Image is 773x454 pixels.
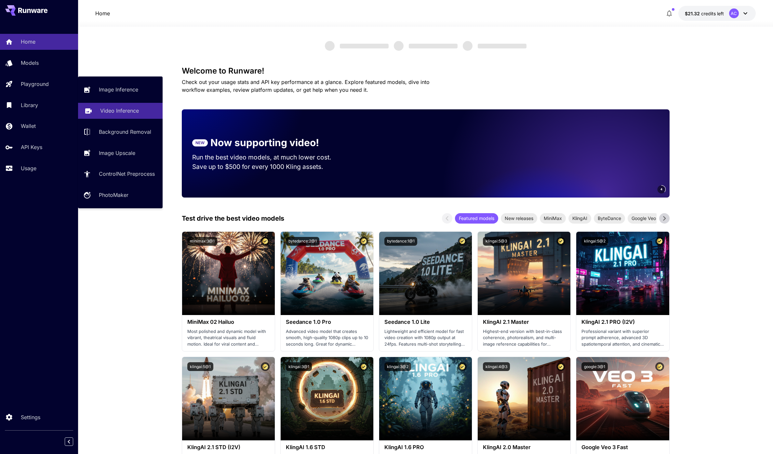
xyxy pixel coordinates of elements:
p: PhotoMaker [99,191,128,199]
span: ByteDance [594,215,625,222]
a: Image Inference [78,82,163,98]
div: AC [729,8,739,18]
button: bytedance:2@1 [286,237,319,246]
p: Settings [21,413,40,421]
button: Certified Model – Vetted for best performance and includes a commercial license. [359,362,368,371]
img: alt [182,357,275,440]
button: $21.31922 [678,6,756,21]
img: alt [182,232,275,315]
p: Library [21,101,38,109]
p: Models [21,59,39,67]
img: alt [281,232,373,315]
p: Usage [21,164,36,172]
p: Professional variant with superior prompt adherence, advanced 3D spatiotemporal attention, and ci... [581,328,664,348]
img: alt [478,357,570,440]
h3: KlingAI 2.0 Master [483,444,565,450]
p: Advanced video model that creates smooth, high-quality 1080p clips up to 10 seconds long. Great f... [286,328,368,348]
h3: Seedance 1.0 Lite [384,319,467,325]
button: klingai:5@3 [483,237,510,246]
span: New releases [501,215,537,222]
button: Certified Model – Vetted for best performance and includes a commercial license. [458,237,467,246]
div: Collapse sidebar [70,436,78,447]
p: Image Upscale [99,149,135,157]
span: credits left [701,11,724,16]
h3: Seedance 1.0 Pro [286,319,368,325]
span: MiniMax [540,215,566,222]
h3: KlingAI 1.6 STD [286,444,368,450]
button: Certified Model – Vetted for best performance and includes a commercial license. [556,362,565,371]
p: Test drive the best video models [182,213,284,223]
p: Image Inference [99,86,138,93]
button: bytedance:1@1 [384,237,417,246]
h3: Google Veo 3 Fast [581,444,664,450]
img: alt [379,232,472,315]
a: Image Upscale [78,145,163,161]
p: Run the best video models, at much lower cost. [192,153,344,162]
p: Home [21,38,35,46]
p: Save up to $500 for every 1000 Kling assets. [192,162,344,172]
h3: Welcome to Runware! [182,66,670,76]
p: Highest-end version with best-in-class coherence, photorealism, and multi-image reference capabil... [483,328,565,348]
img: alt [576,232,669,315]
p: Playground [21,80,49,88]
p: Home [95,9,110,17]
button: klingai:3@2 [384,362,411,371]
img: alt [379,357,472,440]
p: Wallet [21,122,36,130]
div: $21.31922 [685,10,724,17]
p: NEW [195,140,205,146]
img: alt [478,232,570,315]
button: klingai:4@3 [483,362,510,371]
button: Certified Model – Vetted for best performance and includes a commercial license. [359,237,368,246]
p: Now supporting video! [210,135,319,150]
span: Check out your usage stats and API key performance at a glance. Explore featured models, dive int... [182,79,430,93]
button: Certified Model – Vetted for best performance and includes a commercial license. [655,362,664,371]
p: ControlNet Preprocess [99,170,155,178]
button: google:3@1 [581,362,608,371]
nav: breadcrumb [95,9,110,17]
h3: KlingAI 2.1 STD (I2V) [187,444,270,450]
p: Background Removal [99,128,151,136]
img: alt [281,357,373,440]
h3: KlingAI 1.6 PRO [384,444,467,450]
button: klingai:5@1 [187,362,213,371]
span: 4 [660,187,662,192]
span: $21.32 [685,11,701,16]
p: Most polished and dynamic model with vibrant, theatrical visuals and fluid motion. Ideal for vira... [187,328,270,348]
span: Google Veo [628,215,660,222]
h3: KlingAI 2.1 PRO (I2V) [581,319,664,325]
button: Collapse sidebar [65,437,73,446]
button: klingai:5@2 [581,237,608,246]
button: Certified Model – Vetted for best performance and includes a commercial license. [556,237,565,246]
h3: MiniMax 02 Hailuo [187,319,270,325]
p: API Keys [21,143,42,151]
button: klingai:3@1 [286,362,312,371]
a: PhotoMaker [78,187,163,203]
span: KlingAI [568,215,591,222]
h3: KlingAI 2.1 Master [483,319,565,325]
img: alt [576,357,669,440]
span: Featured models [455,215,498,222]
p: Lightweight and efficient model for fast video creation with 1080p output at 24fps. Features mult... [384,328,467,348]
button: Certified Model – Vetted for best performance and includes a commercial license. [261,362,270,371]
button: Certified Model – Vetted for best performance and includes a commercial license. [261,237,270,246]
a: ControlNet Preprocess [78,166,163,182]
button: minimax:3@1 [187,237,217,246]
button: Certified Model – Vetted for best performance and includes a commercial license. [655,237,664,246]
a: Background Removal [78,124,163,140]
button: Certified Model – Vetted for best performance and includes a commercial license. [458,362,467,371]
a: Video Inference [78,103,163,119]
p: Video Inference [100,107,139,115]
